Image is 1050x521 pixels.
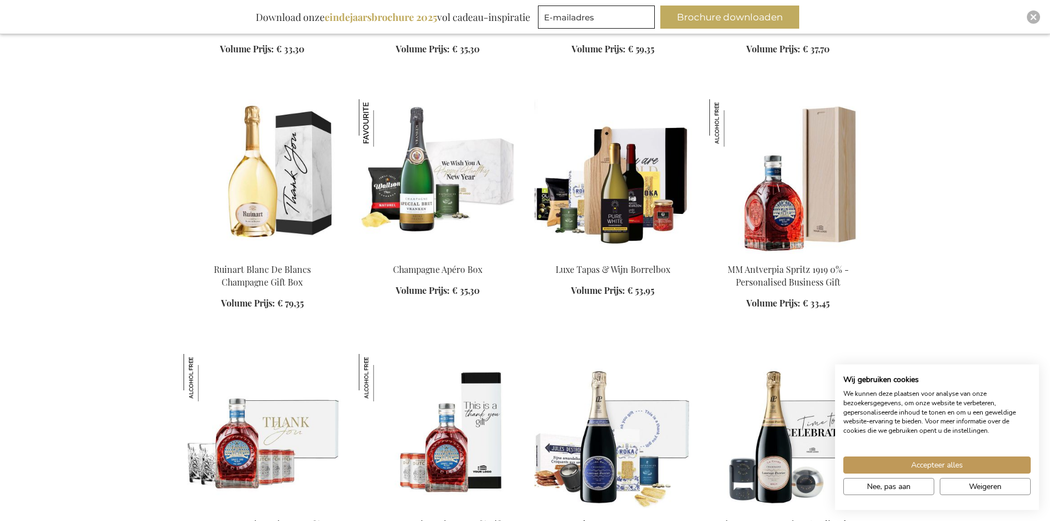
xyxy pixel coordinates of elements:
img: Champagne Apéro Box [359,99,406,147]
a: Luxury Tapas & Wine Apéro Box [534,249,692,260]
span: € 59,35 [628,43,654,55]
a: Luxury Champagne Gourmet Box [534,504,692,514]
img: MM Antverpia Spritz 1919 0% Experience Gift Set [184,354,231,401]
span: € 53,95 [627,284,654,296]
img: Luxury Tapas & Wine Apéro Box [534,99,692,254]
img: MM Antverpia Spritz 1919 0% Experience Gift Set [184,354,341,508]
div: Download onze vol cadeau-inspiratie [251,6,535,29]
a: Ruinart Blanc De Blancs Champagne Gift Box [214,264,311,288]
span: Volume Prijs: [396,43,450,55]
a: Volume Prijs: € 35,30 [396,43,480,56]
button: Accepteer alle cookies [843,456,1031,474]
span: € 37,70 [803,43,830,55]
span: Volume Prijs: [571,284,625,296]
span: € 33,30 [276,43,304,55]
img: Laurent Perrier & L’Atelier du Vin Set [709,354,867,508]
span: Volume Prijs: [572,43,626,55]
a: Volume Prijs: € 33,45 [746,297,830,310]
img: MM Antverpia Spritz 1919 0% Gift Set [359,354,406,401]
input: E-mailadres [538,6,655,29]
a: Champagne Apéro Box Champagne Apéro Box [359,249,516,260]
a: Volume Prijs: € 37,70 [746,43,830,56]
a: Volume Prijs: € 35,30 [396,284,480,297]
span: Accepteer alles [911,459,963,471]
span: Nee, pas aan [867,481,911,492]
a: Volume Prijs: € 59,35 [572,43,654,56]
button: Pas cookie voorkeuren aan [843,478,934,495]
img: MM Antverpia Spritz 1919 0% - Personalised Business Gift [709,99,867,254]
a: Ruinart Blanc De Blancs Champagne Gift Box [184,249,341,260]
h2: Wij gebruiken cookies [843,375,1031,385]
span: € 35,30 [452,43,480,55]
a: MM Antverpia Spritz 1919 0% Gift Set MM Antverpia Spritz 1919 0% Gift Set [359,504,516,514]
img: Champagne Apéro Box [359,99,516,254]
a: MM Antverpia Spritz 1919 0% - Personalised Business Gift [728,264,849,288]
button: Alle cookies weigeren [940,478,1031,495]
span: Weigeren [969,481,1001,492]
a: Champagne Apéro Box [393,264,482,275]
a: Volume Prijs: € 53,95 [571,284,654,297]
a: Luxe Tapas & Wijn Borrelbox [556,264,670,275]
a: MM Antverpia Spritz 1919 0% - Personalised Business Gift MM Antverpia Spritz 1919 0% - Personalis... [709,249,867,260]
span: Volume Prijs: [746,43,800,55]
form: marketing offers and promotions [538,6,658,32]
a: Volume Prijs: € 33,30 [220,43,304,56]
img: Close [1030,14,1037,20]
a: Laurent Perrier & L’Atelier du Vin Set [709,504,867,514]
div: Close [1027,10,1040,24]
p: We kunnen deze plaatsen voor analyse van onze bezoekersgegevens, om onze website te verbeteren, g... [843,389,1031,436]
span: Volume Prijs: [220,43,274,55]
span: € 79,35 [277,297,304,309]
img: MM Antverpia Spritz 1919 0% Gift Set [359,354,516,508]
img: Luxury Champagne Gourmet Box [534,354,692,508]
button: Brochure downloaden [660,6,799,29]
span: € 33,45 [803,297,830,309]
span: € 35,30 [452,284,480,296]
b: eindejaarsbrochure 2025 [325,10,437,24]
span: Volume Prijs: [221,297,275,309]
a: Volume Prijs: € 79,35 [221,297,304,310]
span: Volume Prijs: [396,284,450,296]
a: MM Antverpia Spritz 1919 0% Experience Gift Set MM Antverpia Spritz 1919 0% Experience Gift Set [184,504,341,514]
span: Volume Prijs: [746,297,800,309]
img: MM Antverpia Spritz 1919 0% - Personalised Business Gift [709,99,757,147]
img: Ruinart Blanc De Blancs Champagne Gift Box [184,99,341,254]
